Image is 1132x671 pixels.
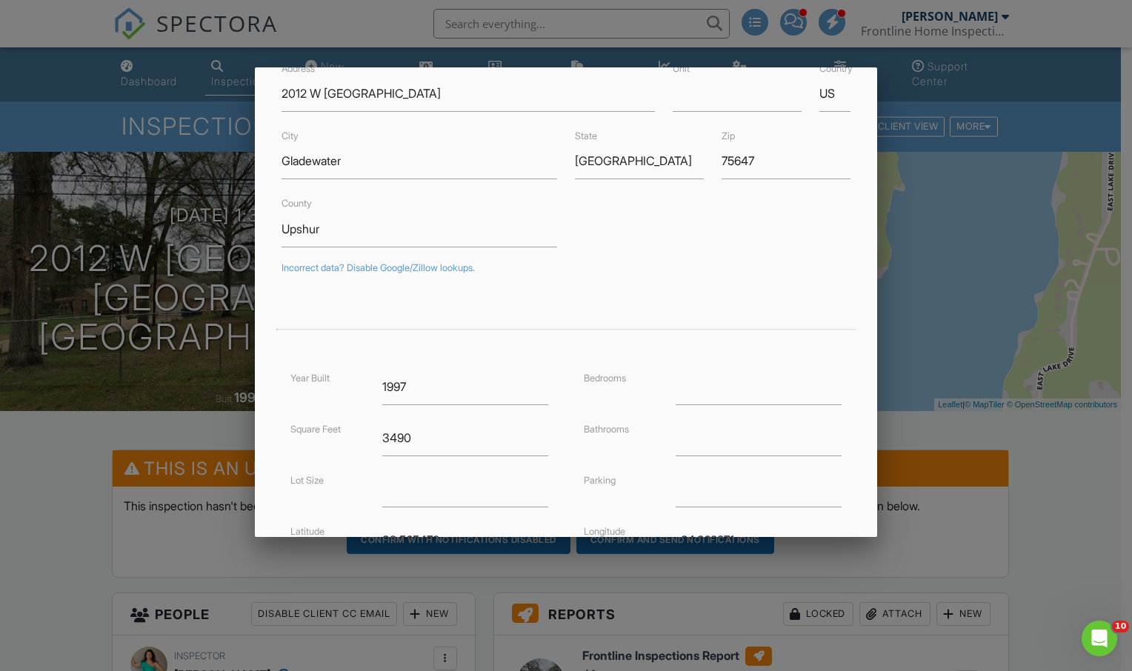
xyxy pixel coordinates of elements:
[819,63,853,74] label: Country
[282,63,315,74] label: Address
[290,526,324,537] label: Latitude
[290,475,324,486] label: Lot Size
[575,130,597,141] label: State
[673,63,690,74] label: Unit
[290,424,341,435] label: Square Feet
[722,130,735,141] label: Zip
[584,373,626,384] label: Bedrooms
[1112,621,1129,632] span: 10
[1082,621,1117,656] iframe: Intercom live chat
[282,262,850,274] div: Incorrect data? Disable Google/Zillow lookups.
[584,424,629,435] label: Bathrooms
[282,130,299,141] label: City
[290,373,330,384] label: Year Built
[282,198,312,209] label: County
[584,475,616,486] label: Parking
[584,526,625,537] label: Longitude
